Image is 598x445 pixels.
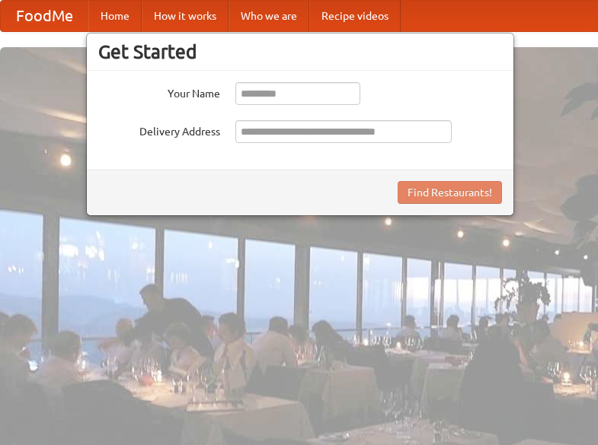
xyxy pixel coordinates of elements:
[142,1,229,31] a: How it works
[98,120,220,139] label: Delivery Address
[88,1,142,31] a: Home
[309,1,401,31] a: Recipe videos
[398,181,502,204] button: Find Restaurants!
[98,40,502,63] h3: Get Started
[229,1,309,31] a: Who we are
[98,82,220,101] label: Your Name
[1,1,88,31] a: FoodMe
